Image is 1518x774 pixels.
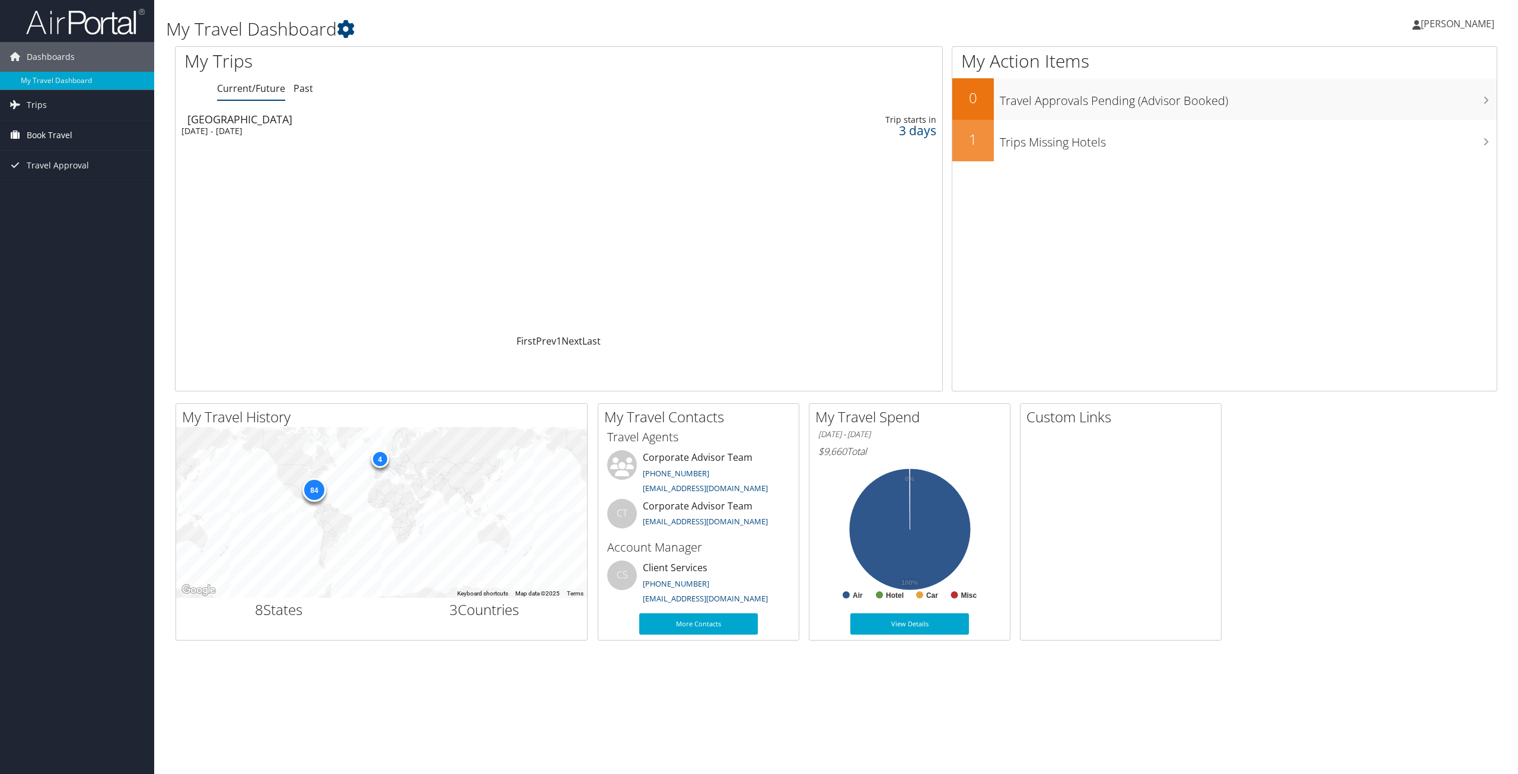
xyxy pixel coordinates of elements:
[582,335,601,348] a: Last
[515,590,560,597] span: Map data ©2025
[179,582,218,598] a: Open this area in Google Maps (opens a new window)
[952,49,1497,74] h1: My Action Items
[818,429,1001,440] h6: [DATE] - [DATE]
[179,582,218,598] img: Google
[607,429,790,445] h3: Travel Agents
[1026,407,1221,427] h2: Custom Links
[27,151,89,180] span: Travel Approval
[27,120,72,150] span: Book Travel
[643,483,768,493] a: [EMAIL_ADDRESS][DOMAIN_NAME]
[952,78,1497,120] a: 0Travel Approvals Pending (Advisor Booked)
[604,407,799,427] h2: My Travel Contacts
[302,477,326,501] div: 84
[815,407,1010,427] h2: My Travel Spend
[601,499,796,537] li: Corporate Advisor Team
[27,90,47,120] span: Trips
[1000,87,1497,109] h3: Travel Approvals Pending (Advisor Booked)
[818,445,847,458] span: $9,660
[217,82,285,95] a: Current/Future
[391,600,579,620] h2: Countries
[516,335,536,348] a: First
[27,42,75,72] span: Dashboards
[643,516,768,527] a: [EMAIL_ADDRESS][DOMAIN_NAME]
[901,579,918,587] tspan: 100%
[166,17,1060,42] h1: My Travel Dashboard
[639,613,758,635] a: More Contacts
[294,82,313,95] a: Past
[961,591,977,600] text: Misc
[1421,17,1494,30] span: [PERSON_NAME]
[850,613,969,635] a: View Details
[187,114,655,125] div: [GEOGRAPHIC_DATA]
[643,578,709,589] a: [PHONE_NUMBER]
[556,335,562,348] a: 1
[562,335,582,348] a: Next
[818,445,1001,458] h6: Total
[853,591,863,600] text: Air
[601,560,796,609] li: Client Services
[762,114,936,125] div: Trip starts in
[762,125,936,136] div: 3 days
[182,407,587,427] h2: My Travel History
[567,590,583,597] a: Terms (opens in new tab)
[952,120,1497,161] a: 1Trips Missing Hotels
[926,591,938,600] text: Car
[1000,128,1497,151] h3: Trips Missing Hotels
[184,49,614,74] h1: My Trips
[449,600,458,619] span: 3
[643,468,709,479] a: [PHONE_NUMBER]
[607,560,637,590] div: CS
[601,450,796,499] li: Corporate Advisor Team
[905,476,914,483] tspan: 0%
[952,88,994,108] h2: 0
[1412,6,1506,42] a: [PERSON_NAME]
[536,335,556,348] a: Prev
[181,126,649,136] div: [DATE] - [DATE]
[371,450,388,468] div: 4
[643,593,768,604] a: [EMAIL_ADDRESS][DOMAIN_NAME]
[607,499,637,528] div: CT
[886,591,904,600] text: Hotel
[952,129,994,149] h2: 1
[457,590,508,598] button: Keyboard shortcuts
[255,600,263,619] span: 8
[26,8,145,36] img: airportal-logo.png
[607,539,790,556] h3: Account Manager
[185,600,373,620] h2: States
